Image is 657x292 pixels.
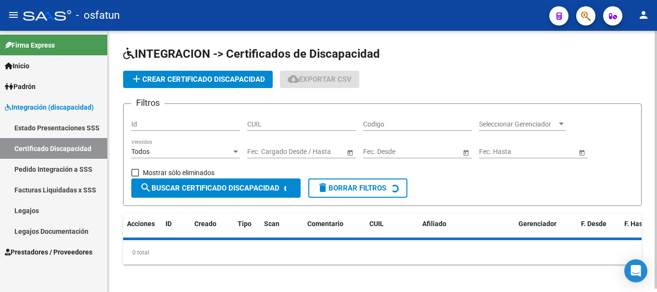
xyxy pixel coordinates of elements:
button: Exportar CSV [280,71,359,88]
datatable-header-cell: F. Desde [577,214,620,234]
div: Open Intercom Messenger [624,259,647,282]
mat-icon: cloud_download [288,73,299,85]
div: 0 total [123,241,642,265]
span: Tipo [238,220,252,228]
span: F. Desde [581,220,606,228]
datatable-header-cell: Scan [260,214,303,234]
span: Inicio [5,61,29,71]
span: Todos [131,148,150,155]
span: Creado [194,220,216,228]
h3: Filtros [131,96,164,110]
datatable-header-cell: Comentario [303,214,352,234]
datatable-header-cell: Gerenciador [515,214,577,234]
span: Padrón [5,81,36,92]
input: Fecha fin [406,148,454,156]
span: Integración (discapacidad) [5,102,94,113]
span: Crear Certificado Discapacidad [131,75,265,84]
span: Seleccionar Gerenciador [479,120,557,128]
button: Open calendar [461,147,471,157]
span: Scan [264,220,279,228]
span: Borrar Filtros [317,184,386,192]
mat-icon: menu [8,9,19,21]
button: Borrar Filtros [308,178,407,198]
mat-icon: delete [317,182,328,193]
span: Comentario [307,220,343,228]
span: Afiliado [422,220,446,228]
span: Buscar Certificado Discapacidad [140,184,279,192]
button: Buscar Certificado Discapacidad [131,178,301,198]
span: Prestadores / Proveedores [5,247,92,257]
span: Firma Express [5,40,55,51]
span: F. Hasta [624,220,649,228]
span: Acciones [127,220,155,228]
datatable-header-cell: Creado [190,214,234,234]
datatable-header-cell: Tipo [234,214,260,234]
input: Fecha fin [522,148,569,156]
span: - osfatun [76,5,120,26]
span: Exportar CSV [288,75,352,84]
span: ID [165,220,172,228]
mat-icon: add [131,73,142,85]
datatable-header-cell: Acciones [123,214,162,234]
input: Fecha inicio [479,148,514,156]
mat-icon: person [638,9,649,21]
span: Mostrar sólo eliminados [143,167,215,178]
mat-icon: search [140,182,152,193]
button: Open calendar [577,147,587,157]
datatable-header-cell: ID [162,214,190,234]
span: INTEGRACION -> Certificados de Discapacidad [123,47,380,61]
datatable-header-cell: CUIL [366,214,418,234]
span: Gerenciador [518,220,556,228]
input: Fecha inicio [247,148,282,156]
input: Fecha inicio [363,148,398,156]
button: Open calendar [345,147,355,157]
span: CUIL [369,220,384,228]
input: Fecha fin [291,148,338,156]
datatable-header-cell: Afiliado [418,214,515,234]
button: Crear Certificado Discapacidad [123,71,273,88]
